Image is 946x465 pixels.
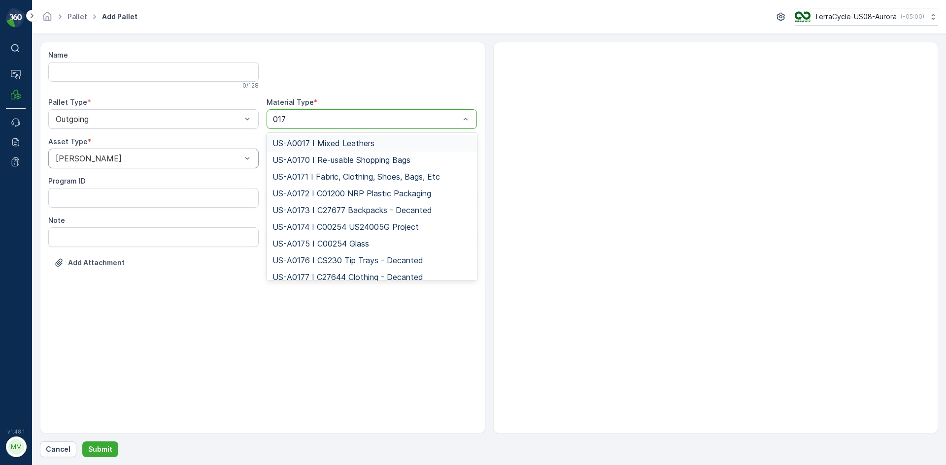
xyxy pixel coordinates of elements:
[8,439,24,455] div: MM
[48,51,68,59] label: Name
[68,12,87,21] a: Pallet
[8,445,58,453] span: Total Weight :
[272,172,440,181] span: US-A0171 I Fabric, Clothing, Shoes, Bags, Etc
[48,216,65,224] label: Note
[58,445,67,453] span: 70
[267,98,314,106] label: Material Type
[6,436,26,457] button: MM
[52,194,55,202] span: -
[33,161,96,170] span: Pallet_US08 #7741
[272,206,432,215] span: US-A0173 I C27677 Backpacks - Decanted
[272,239,369,248] span: US-A0175 I C00254 Glass
[795,8,938,26] button: TerraCycle-US08-Aurora(-05:00)
[272,155,410,164] span: US-A0170 I Re-usable Shopping Bags
[272,256,423,265] span: US-A0176 I CS230 Tip Trays - Decanted
[100,12,139,22] span: Add Pallet
[795,11,811,22] img: image_ci7OI47.png
[8,226,52,235] span: Asset Type :
[48,98,87,106] label: Pallet Type
[6,8,26,28] img: logo
[242,82,259,90] p: 0 / 128
[6,429,26,434] span: v 1.48.1
[272,273,423,281] span: US-A0177 I C27644 Clothing - Decanted
[68,258,125,268] p: Add Attachment
[8,210,55,218] span: Tare Weight :
[42,15,53,23] a: Homepage
[82,441,118,457] button: Submit
[58,178,67,186] span: 70
[33,429,97,437] span: Pallet_US08 #7742
[901,13,924,21] p: ( -05:00 )
[435,276,509,287] p: Pallet_US08 #7742
[272,222,419,231] span: US-A0174 I C00254 US24005G Project
[8,429,33,437] span: Name :
[48,137,88,146] label: Asset Type
[8,178,58,186] span: Total Weight :
[814,12,897,22] p: TerraCycle-US08-Aurora
[40,441,76,457] button: Cancel
[272,189,431,198] span: US-A0172 I C01200 NRP Plastic Packaging
[46,444,70,454] p: Cancel
[48,177,86,185] label: Program ID
[8,194,52,202] span: Net Weight :
[272,139,374,148] span: US-A0017 I Mixed Leathers
[52,226,108,235] span: [PERSON_NAME]
[42,243,126,251] span: US-A0002 I Rigid Plastic
[436,8,508,20] p: Pallet_US08 #7741
[88,444,112,454] p: Submit
[55,210,64,218] span: 70
[8,161,33,170] span: Name :
[48,255,131,271] button: Upload File
[8,243,42,251] span: Material :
